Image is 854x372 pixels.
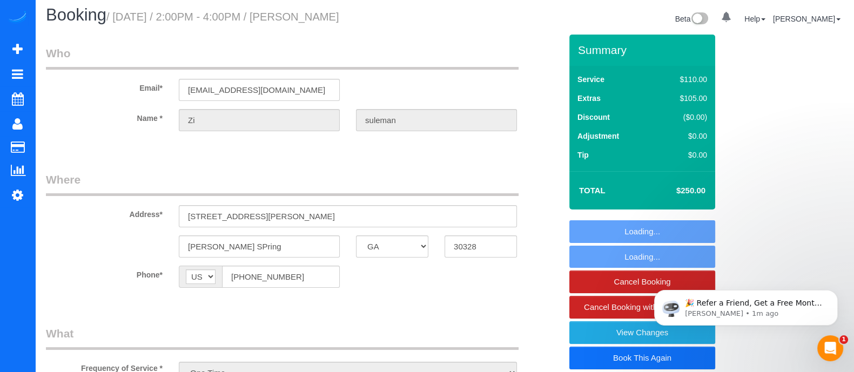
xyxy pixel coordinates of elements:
label: Discount [577,112,610,123]
label: Email* [38,79,171,93]
a: View Changes [569,321,715,344]
h4: $250.00 [644,186,705,195]
div: $0.00 [657,131,707,141]
legend: Who [46,45,519,70]
input: Email* [179,79,340,101]
div: $105.00 [657,93,707,104]
a: Book This Again [569,347,715,369]
input: Phone* [222,266,340,288]
input: Last Name* [356,109,517,131]
div: $110.00 [657,74,707,85]
div: ($0.00) [657,112,707,123]
input: Zip Code* [445,235,517,258]
label: Phone* [38,266,171,280]
h3: Summary [578,44,710,56]
iframe: Intercom live chat [817,335,843,361]
label: Service [577,74,604,85]
a: Cancel Booking with $70.00 Fee [569,296,715,319]
legend: Where [46,172,519,196]
input: First Name* [179,109,340,131]
small: / [DATE] / 2:00PM - 4:00PM / [PERSON_NAME] [106,11,339,23]
a: [PERSON_NAME] [773,15,840,23]
label: Address* [38,205,171,220]
img: Automaid Logo [6,11,28,26]
div: $0.00 [657,150,707,160]
label: Adjustment [577,131,619,141]
label: Tip [577,150,589,160]
iframe: Intercom notifications message [638,267,854,343]
img: New interface [690,12,708,26]
a: Beta [675,15,709,23]
strong: Total [579,186,606,195]
span: Booking [46,5,106,24]
input: City* [179,235,340,258]
span: Cancel Booking with $70.00 Fee [584,302,701,312]
a: Cancel Booking [569,270,715,293]
legend: What [46,326,519,350]
span: 1 [839,335,848,344]
a: Help [744,15,765,23]
label: Name * [38,109,171,124]
label: Extras [577,93,601,104]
